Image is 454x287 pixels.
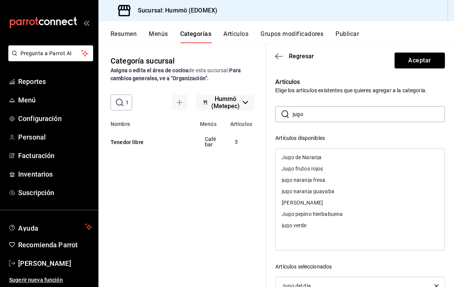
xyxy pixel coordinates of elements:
span: Recomienda Parrot [18,240,92,250]
th: Nombre [98,116,195,127]
table: categoriesTable [98,116,286,157]
td: 3 [226,127,257,157]
div: jugo naranja fresa [282,177,325,183]
h3: Sucursal: Hummö (EDOMEX) [132,6,217,15]
span: Suscripción [18,188,92,198]
button: Publicar [335,30,359,43]
div: jugo naranja guayaba [282,189,334,194]
button: open_drawer_menu [83,20,89,26]
p: Elige los artículos existentes que quieres agregar a la categoría. [275,87,445,94]
span: Inventarios [18,169,92,179]
button: Resumen [111,30,137,43]
div: jugo verde [276,220,445,231]
span: Regresar [289,53,314,60]
div: Jugo pepino hierbabuena [282,211,343,217]
div: Jugo frutos rojos [276,163,445,174]
span: Café bar [205,137,216,147]
div: Artículos disponibles [275,134,445,142]
span: Ayuda [18,222,82,231]
button: Hummö (Metepec) [196,95,254,110]
div: [PERSON_NAME] [282,200,323,205]
div: Jugo de Naranja [276,152,445,163]
p: Artículos [275,78,445,87]
button: Grupos modificadores [261,30,323,43]
div: Artículos seleccionados [275,263,445,271]
span: Reportes [18,76,92,87]
a: Pregunta a Parrot AI [5,55,93,63]
button: Aceptar [395,53,445,68]
span: Configuración [18,113,92,124]
input: Buscar categoría [126,95,132,110]
button: Tenedor libre [111,138,186,146]
span: Facturación [18,150,92,161]
button: Categorías [180,30,212,43]
div: de esta sucursal. [111,67,254,82]
button: Artículos [223,30,248,43]
div: jugo verde [282,223,306,228]
button: Pregunta a Parrot AI [8,45,93,61]
div: jugo naranja guayaba [276,186,445,197]
span: Menú [18,95,92,105]
div: Categoría sucursal [111,55,175,67]
div: [PERSON_NAME] [276,197,445,208]
button: Regresar [275,53,314,60]
strong: Asigna o edita el área de cocina [111,67,189,73]
div: Jugo frutos rojos [282,166,323,171]
button: Menús [149,30,168,43]
span: Pregunta a Parrot AI [20,50,81,57]
div: navigation tabs [111,30,454,43]
span: Sugerir nueva función [9,276,92,284]
th: Artículos [226,116,257,127]
span: [PERSON_NAME] [18,258,92,268]
th: Menús [195,116,226,127]
span: Hummö (Metepec) [211,95,240,110]
div: Jugo pepino hierbabuena [276,208,445,220]
span: Personal [18,132,92,142]
input: Buscar artículo [293,107,445,122]
div: Jugo de Naranja [282,155,321,160]
div: jugo naranja fresa [276,174,445,186]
